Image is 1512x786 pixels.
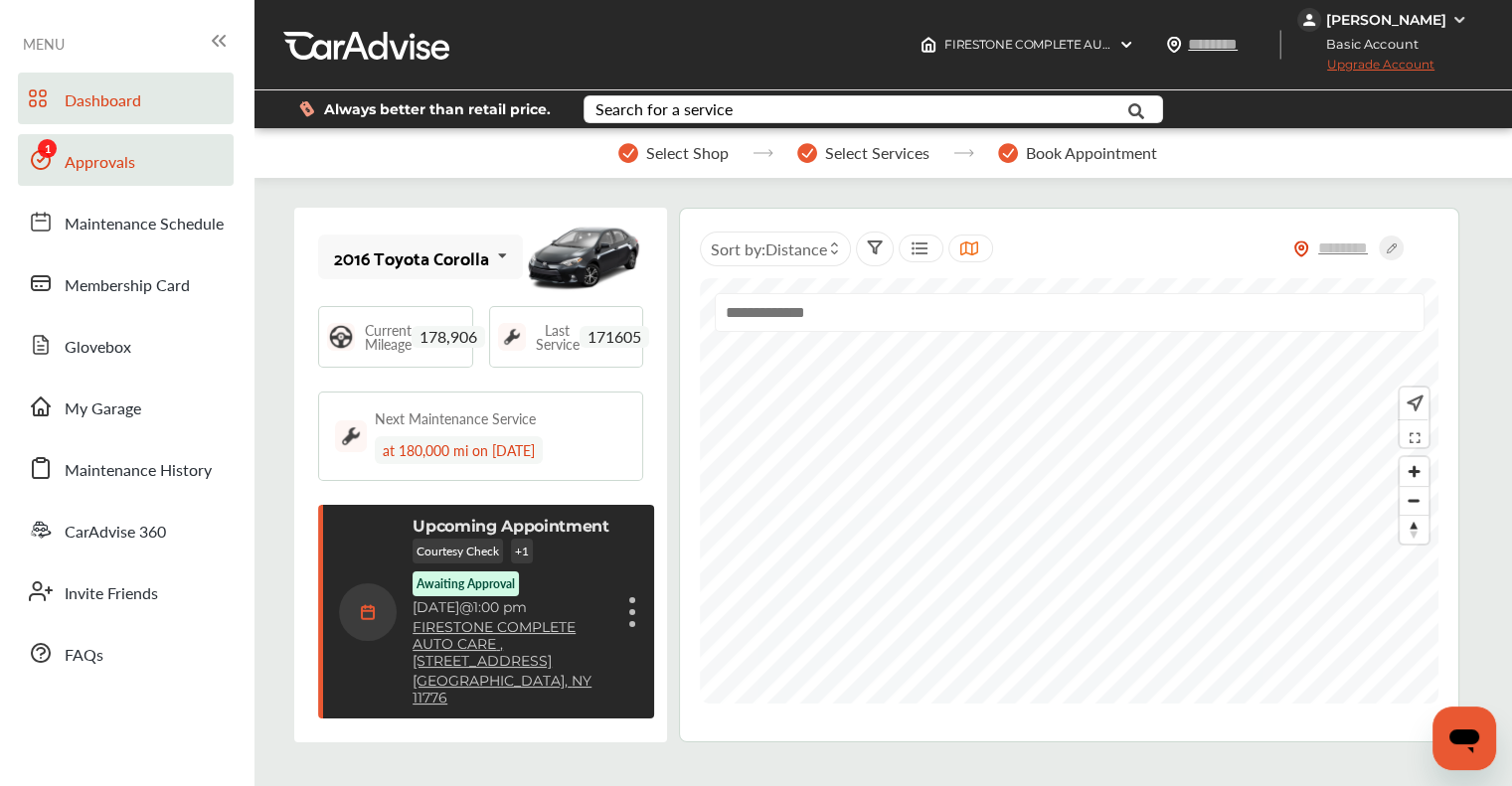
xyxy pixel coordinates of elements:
[1400,515,1428,544] button: Reset bearing to north
[953,149,974,157] img: stepper-arrow.e24c07c6.svg
[498,323,526,351] img: maintenance_logo
[413,517,609,536] p: Upcoming Appointment
[1400,487,1428,515] span: Zoom out
[18,381,234,432] a: My Garage
[327,323,355,351] img: steering_logo
[65,581,158,607] span: Invite Friends
[998,143,1018,163] img: stepper-checkmark.b5569197.svg
[1118,37,1134,53] img: header-down-arrow.9dd2ce7d.svg
[65,150,135,176] span: Approvals
[1026,144,1157,162] span: Book Appointment
[1432,707,1496,770] iframe: Button to launch messaging window
[1326,11,1446,29] div: [PERSON_NAME]
[324,102,551,116] span: Always better than retail price.
[595,101,733,117] div: Search for a service
[1297,8,1321,32] img: jVpblrzwTbfkPYzPPzSLxeg0AAAAASUVORK5CYII=
[797,143,817,163] img: stepper-checkmark.b5569197.svg
[580,326,649,348] span: 171605
[65,643,103,669] span: FAQs
[375,408,536,428] div: Next Maintenance Service
[18,319,234,371] a: Glovebox
[365,323,412,351] span: Current Mileage
[825,144,929,162] span: Select Services
[753,149,773,157] img: stepper-arrow.e24c07c6.svg
[18,73,234,124] a: Dashboard
[18,134,234,186] a: Approvals
[1299,34,1433,55] span: Basic Account
[1400,516,1428,544] span: Reset bearing to north
[618,143,638,163] img: stepper-checkmark.b5569197.svg
[18,442,234,494] a: Maintenance History
[1279,30,1281,60] img: header-divider.bc55588e.svg
[65,88,141,114] span: Dashboard
[1451,12,1467,28] img: WGsFRI8htEPBVLJbROoPRyZpYNWhNONpIPPETTm6eUC0GeLEiAAAAAElFTkSuQmCC
[536,323,580,351] span: Last Service
[18,196,234,247] a: Maintenance Schedule
[1403,393,1424,414] img: recenter.ce011a49.svg
[18,565,234,617] a: Invite Friends
[339,583,397,641] img: calendar-icon.35d1de04.svg
[18,257,234,309] a: Membership Card
[65,520,166,546] span: CarAdvise 360
[65,458,212,484] span: Maintenance History
[700,278,1439,704] canvas: Map
[417,575,515,592] p: Awaiting Approval
[65,396,141,422] span: My Garage
[711,237,827,260] span: Sort by :
[334,247,489,267] div: 2016 Toyota Corolla
[944,37,1454,52] span: FIRESTONE COMPLETE AUTO CARE , [STREET_ADDRESS] [GEOGRAPHIC_DATA] , NY 11776
[1297,57,1434,81] span: Upgrade Account
[473,598,527,616] span: 1:00 pm
[1400,486,1428,515] button: Zoom out
[921,37,936,53] img: header-home-logo.8d720a4f.svg
[524,213,643,302] img: mobile_10595_st0640_046.jpg
[413,619,610,670] a: FIRESTONE COMPLETE AUTO CARE ,[STREET_ADDRESS]
[459,598,473,616] span: @
[299,100,314,117] img: dollor_label_vector.a70140d1.svg
[765,237,827,260] span: Distance
[18,504,234,555] a: CarAdvise 360
[23,36,65,52] span: MENU
[1166,37,1182,53] img: location_vector.a44bc228.svg
[413,673,610,707] a: [GEOGRAPHIC_DATA], NY 11776
[511,539,533,563] p: + 1
[18,627,234,679] a: FAQs
[335,420,367,452] img: maintenance_logo
[413,539,503,563] p: Courtesy Check
[412,326,485,348] span: 178,906
[1293,240,1309,257] img: location_vector_orange.38f05af8.svg
[413,598,459,616] span: [DATE]
[65,273,190,299] span: Membership Card
[65,212,224,237] span: Maintenance Schedule
[646,144,729,162] span: Select Shop
[65,335,131,361] span: Glovebox
[1400,457,1428,486] button: Zoom in
[375,436,543,464] div: at 180,000 mi on [DATE]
